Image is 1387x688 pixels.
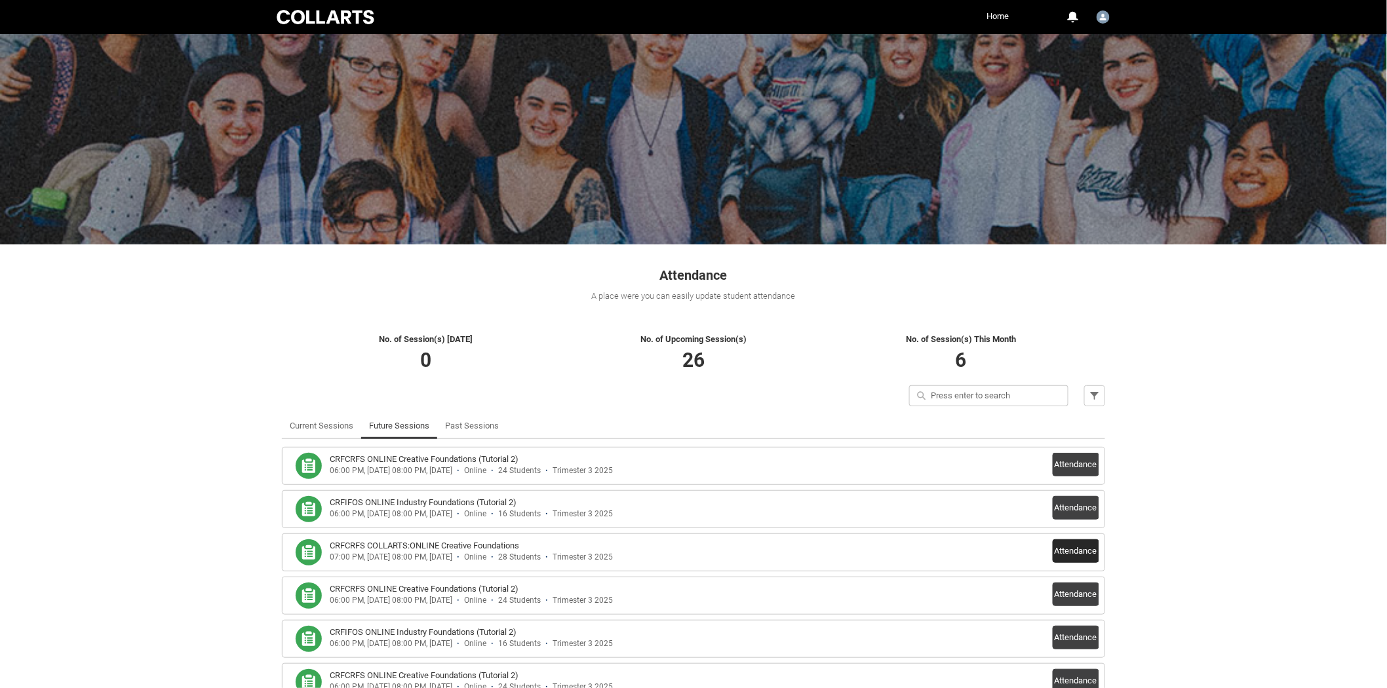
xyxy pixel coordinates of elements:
[553,596,613,605] div: Trimester 3 2025
[330,626,517,639] h3: CRFIFOS ONLINE Industry Foundations (Tutorial 2)
[330,669,518,682] h3: CRFCRFS ONLINE Creative Foundations (Tutorial 2)
[906,334,1016,344] span: No. of Session(s) This Month
[498,552,541,562] div: 28 Students
[553,552,613,562] div: Trimester 3 2025
[1053,453,1099,476] button: Attendance
[983,7,1012,26] a: Home
[553,639,613,649] div: Trimester 3 2025
[498,509,541,519] div: 16 Students
[1084,385,1105,406] button: Filter
[330,509,452,519] div: 06:00 PM, [DATE] 08:00 PM, [DATE]
[330,596,452,605] div: 06:00 PM, [DATE] 08:00 PM, [DATE]
[330,539,519,552] h3: CRFCRFS COLLARTS:ONLINE Creative Foundations
[956,349,967,372] span: 6
[282,290,1105,303] div: A place were you can easily update student attendance
[464,596,486,605] div: Online
[1053,583,1099,606] button: Attendance
[330,552,452,562] div: 07:00 PM, [DATE] 08:00 PM, [DATE]
[498,596,541,605] div: 24 Students
[282,413,361,439] li: Current Sessions
[330,466,452,476] div: 06:00 PM, [DATE] 08:00 PM, [DATE]
[1053,626,1099,649] button: Attendance
[330,583,518,596] h3: CRFCRFS ONLINE Creative Foundations (Tutorial 2)
[361,413,437,439] li: Future Sessions
[553,509,613,519] div: Trimester 3 2025
[498,639,541,649] div: 16 Students
[498,466,541,476] div: 24 Students
[330,639,452,649] div: 06:00 PM, [DATE] 08:00 PM, [DATE]
[464,639,486,649] div: Online
[1053,496,1099,520] button: Attendance
[1093,5,1113,26] button: User Profile Faculty.bwoods
[682,349,705,372] span: 26
[445,413,499,439] a: Past Sessions
[1097,10,1110,24] img: Faculty.bwoods
[464,466,486,476] div: Online
[380,334,473,344] span: No. of Session(s) [DATE]
[1053,539,1099,563] button: Attendance
[909,385,1068,406] input: Press enter to search
[640,334,747,344] span: No. of Upcoming Session(s)
[464,509,486,519] div: Online
[660,267,728,283] span: Attendance
[421,349,432,372] span: 0
[290,413,353,439] a: Current Sessions
[437,413,507,439] li: Past Sessions
[330,453,518,466] h3: CRFCRFS ONLINE Creative Foundations (Tutorial 2)
[369,413,429,439] a: Future Sessions
[330,496,517,509] h3: CRFIFOS ONLINE Industry Foundations (Tutorial 2)
[553,466,613,476] div: Trimester 3 2025
[464,552,486,562] div: Online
